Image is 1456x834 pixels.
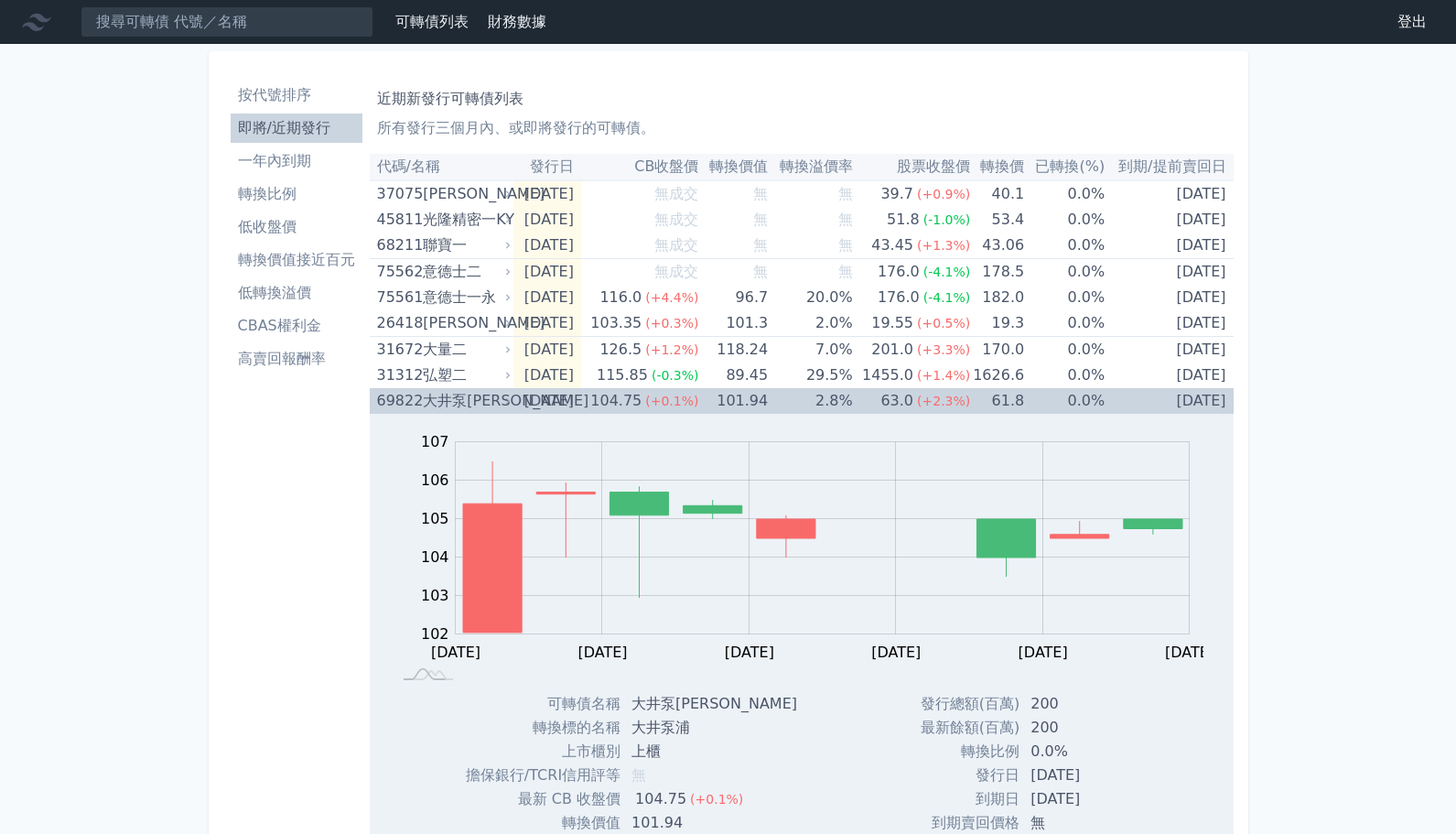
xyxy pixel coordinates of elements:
[917,238,970,253] span: (+1.3%)
[645,290,698,305] span: (+4.4%)
[1019,764,1158,787] td: [DATE]
[768,388,853,414] td: 2.8%
[838,185,853,202] span: 無
[654,263,698,280] span: 無成交
[631,766,646,784] span: 無
[1024,207,1105,233] td: 0.0%
[593,363,652,388] div: 115.85
[1105,363,1233,388] td: [DATE]
[853,154,971,180] th: 股票收盤價
[970,310,1024,337] td: 19.3
[513,154,581,180] th: 發行日
[423,259,507,285] div: 意德士二
[513,363,581,388] td: [DATE]
[698,337,768,363] td: 118.24
[902,764,1019,787] td: 發行日
[1105,180,1233,207] td: [DATE]
[917,187,970,201] span: (+0.9%)
[917,368,970,383] span: (+1.4%)
[1024,180,1105,207] td: 0.0%
[231,183,362,205] li: 轉換比例
[377,259,419,285] div: 75562
[753,263,768,280] span: 無
[1024,259,1105,286] td: 0.0%
[652,368,699,383] span: (-0.3%)
[231,348,362,370] li: 高賣回報酬率
[1024,154,1105,180] th: 已轉換(%)
[377,88,1226,110] h1: 近期新發行可轉債列表
[620,692,812,716] td: 大井泵[PERSON_NAME]
[753,211,768,228] span: 無
[838,211,853,228] span: 無
[1105,337,1233,363] td: [DATE]
[513,310,581,337] td: [DATE]
[587,388,645,414] div: 104.75
[488,13,546,30] a: 財務數據
[725,644,774,661] tspan: [DATE]
[1024,285,1105,310] td: 0.0%
[513,233,581,259] td: [DATE]
[917,316,970,330] span: (+0.5%)
[874,259,923,285] div: 176.0
[463,461,1182,633] g: Series
[423,233,507,258] div: 聯寶一
[445,716,620,740] td: 轉換標的名稱
[883,207,923,233] div: 51.8
[1019,740,1158,764] td: 0.0%
[1383,7,1441,37] a: 登出
[902,716,1019,740] td: 最新餘額(百萬)
[377,181,419,207] div: 37075
[877,388,917,414] div: 63.0
[445,692,620,716] td: 可轉債名稱
[377,117,1226,139] p: 所有發行三個月內、或即將發行的可轉債。
[577,644,627,661] tspan: [DATE]
[421,433,449,450] tspan: 107
[868,337,917,363] div: 201.0
[1019,787,1158,811] td: [DATE]
[421,625,449,643] tspan: 102
[1019,716,1158,740] td: 200
[631,787,690,811] div: 104.75
[902,740,1019,764] td: 轉換比例
[231,150,362,172] li: 一年內到期
[698,363,768,388] td: 89.45
[1105,154,1233,180] th: 到期/提前賣回日
[231,249,362,271] li: 轉換價值接近百元
[231,344,362,374] a: 高賣回報酬率
[645,316,698,330] span: (+0.3%)
[231,179,362,209] a: 轉換比例
[768,154,853,180] th: 轉換溢價率
[1019,692,1158,716] td: 200
[838,236,853,254] span: 無
[377,233,419,258] div: 68211
[423,310,507,336] div: [PERSON_NAME]
[377,285,419,310] div: 75561
[231,311,362,341] a: CBAS權利金
[970,285,1024,310] td: 182.0
[1105,233,1233,259] td: [DATE]
[513,337,581,363] td: [DATE]
[421,510,449,527] tspan: 105
[231,315,362,337] li: CBAS權利金
[970,259,1024,286] td: 178.5
[698,154,768,180] th: 轉換價值
[370,154,514,180] th: 代碼/名稱
[1024,388,1105,414] td: 0.0%
[877,181,917,207] div: 39.7
[231,117,362,139] li: 即將/近期發行
[377,310,419,336] div: 26418
[1165,644,1214,661] tspan: [DATE]
[868,233,917,258] div: 43.45
[970,388,1024,414] td: 61.8
[1019,644,1068,661] tspan: [DATE]
[970,180,1024,207] td: 40.1
[513,388,581,414] td: [DATE]
[645,342,698,357] span: (+1.2%)
[698,285,768,310] td: 96.7
[231,212,362,242] a: 低收盤價
[858,363,917,388] div: 1455.0
[753,236,768,254] span: 無
[513,207,581,233] td: [DATE]
[377,388,419,414] div: 69822
[231,81,362,110] a: 按代號排序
